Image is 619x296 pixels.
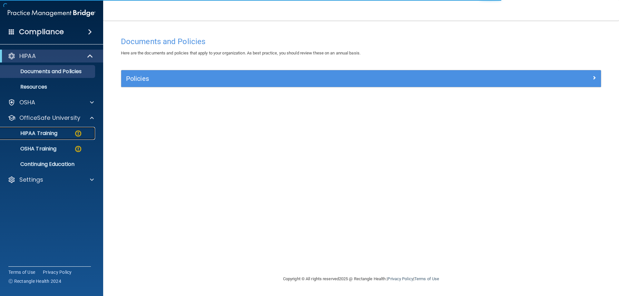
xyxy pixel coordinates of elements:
img: warning-circle.0cc9ac19.png [74,129,82,138]
p: Settings [19,176,43,184]
span: Here are the documents and policies that apply to your organization. As best practice, you should... [121,51,360,55]
p: HIPAA [19,52,36,60]
p: Resources [4,84,92,90]
a: Terms of Use [8,269,35,275]
a: Terms of Use [414,276,439,281]
div: Copyright © All rights reserved 2025 @ Rectangle Health | | [243,269,479,289]
img: warning-circle.0cc9ac19.png [74,145,82,153]
p: OSHA Training [4,146,56,152]
a: OfficeSafe University [8,114,94,122]
a: Policies [126,73,596,84]
a: Privacy Policy [388,276,413,281]
a: HIPAA [8,52,93,60]
p: OSHA [19,99,35,106]
img: PMB logo [8,7,95,20]
p: Documents and Policies [4,68,92,75]
h4: Documents and Policies [121,37,601,46]
p: OfficeSafe University [19,114,80,122]
h4: Compliance [19,27,64,36]
p: Continuing Education [4,161,92,167]
a: Privacy Policy [43,269,72,275]
span: Ⓒ Rectangle Health 2024 [8,278,61,284]
a: OSHA [8,99,94,106]
a: Settings [8,176,94,184]
p: HIPAA Training [4,130,57,137]
h5: Policies [126,75,476,82]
